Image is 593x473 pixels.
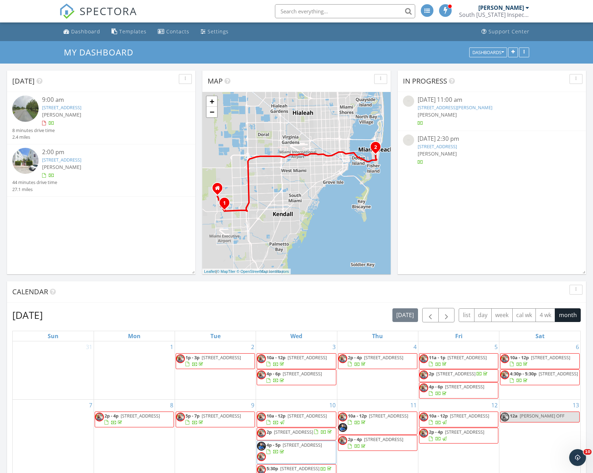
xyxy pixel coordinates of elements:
span: [STREET_ADDRESS] [364,436,403,442]
td: Go to September 3, 2025 [256,341,337,399]
span: [STREET_ADDRESS] [369,413,408,419]
a: Go to September 6, 2025 [574,341,580,353]
img: dsc02725crop.jpg [500,354,509,363]
img: dsc02725crop.jpg [338,436,347,445]
span: [DATE] [12,76,35,86]
span: [STREET_ADDRESS] [274,429,313,435]
span: 5p - 7p [186,413,200,419]
button: 4 wk [535,308,555,322]
a: My Dashboard [64,46,139,58]
button: week [491,308,513,322]
img: dsc02725crop.jpg [257,354,266,363]
button: Previous month [422,308,439,322]
span: Map [208,76,223,86]
a: Thursday [371,331,384,341]
a: Go to September 11, 2025 [409,400,418,411]
a: 10a - 12p [STREET_ADDRESS] [257,412,336,427]
span: [STREET_ADDRESS] [280,465,319,472]
a: Go to September 12, 2025 [490,400,499,411]
i: 2 [374,145,377,150]
a: 1p - 3p [STREET_ADDRESS] [186,354,241,367]
a: 10a - 12p [STREET_ADDRESS] [267,354,327,367]
a: 4p - 5p [STREET_ADDRESS] [267,442,322,455]
a: 4:30p - 5:30p [STREET_ADDRESS] [510,370,578,383]
img: streetview [403,134,414,146]
span: 10a - 12p [429,413,448,419]
a: Go to September 9, 2025 [250,400,256,411]
span: 4p - 5p [267,442,281,448]
img: dsc02725crop.jpg [176,354,185,363]
span: 2p [267,429,272,435]
a: 2p [STREET_ADDRESS] [267,429,333,435]
img: dsc02725crop.jpg [419,429,428,438]
a: [DATE] 11:00 am [STREET_ADDRESS][PERSON_NAME] [PERSON_NAME] [403,96,581,127]
div: [DATE] 2:30 pm [418,134,566,143]
a: 11a - 1p [STREET_ADDRESS] [429,354,487,367]
iframe: Intercom live chat [569,449,586,466]
span: 4:30p - 5:30p [510,370,537,377]
a: Support Center [479,25,532,38]
span: [PERSON_NAME] [42,164,81,170]
a: 2p - 4p [STREET_ADDRESS] [429,429,484,442]
td: Go to September 6, 2025 [499,341,580,399]
span: 5:30p [267,465,278,472]
span: 1p - 3p [186,354,200,361]
a: Go to September 10, 2025 [328,400,337,411]
img: streetview [12,148,39,174]
a: 10a - 12p [STREET_ADDRESS] [338,412,417,435]
span: [STREET_ADDRESS] [445,429,484,435]
img: streetview [12,96,39,122]
span: [STREET_ADDRESS] [539,370,578,377]
div: Dashboard [71,28,100,35]
span: [STREET_ADDRESS] [531,354,570,361]
img: dsc02725crop.jpg [95,413,104,421]
img: dsc02725crop.jpg [338,413,347,421]
span: [PERSON_NAME] [42,111,81,118]
a: © MapTiler [217,269,236,274]
a: 10a - 12p [STREET_ADDRESS] [500,353,580,369]
span: SPECTORA [80,4,137,18]
div: | [202,269,291,275]
button: Next month [438,308,455,322]
img: dsc02725crop.jpg [500,370,509,379]
span: 10a - 12p [348,413,367,419]
span: 10 [584,449,592,455]
a: 2p - 4p [STREET_ADDRESS] [348,436,403,449]
button: list [459,308,474,322]
a: 5:30p [STREET_ADDRESS] [267,465,333,472]
a: Go to September 1, 2025 [169,341,175,353]
a: 5p - 7p [STREET_ADDRESS] [176,412,255,427]
a: [STREET_ADDRESS] [418,143,457,150]
a: Go to September 7, 2025 [88,400,94,411]
a: Tuesday [209,331,222,341]
div: 2.4 miles [12,134,55,140]
a: [STREET_ADDRESS] [42,104,81,111]
div: South Florida Inspectors [459,11,529,18]
a: Go to September 13, 2025 [571,400,580,411]
a: Wednesday [289,331,304,341]
span: [STREET_ADDRESS] [288,413,327,419]
span: [STREET_ADDRESS] [447,354,487,361]
a: 10a - 12p [STREET_ADDRESS] [419,412,498,427]
img: dsc02725crop.jpg [257,452,266,461]
span: 2p - 4p [429,429,443,435]
span: [STREET_ADDRESS] [450,413,489,419]
a: 9:00 am [STREET_ADDRESS] [PERSON_NAME] 8 minutes drive time 2.4 miles [12,96,190,140]
img: dsc02725crop.jpg [419,370,428,379]
a: Leaflet [204,269,216,274]
img: dsc02725crop.jpg [500,413,509,421]
img: dsc02725crop.jpg [338,354,347,363]
a: 2p - 4p [STREET_ADDRESS] [105,413,160,426]
a: 11a - 1p [STREET_ADDRESS] [419,353,498,369]
span: [STREET_ADDRESS] [121,413,160,419]
span: [PERSON_NAME] OFF [520,413,565,419]
a: 2p [STREET_ADDRESS] [419,369,498,382]
td: Go to September 4, 2025 [337,341,418,399]
a: Go to September 8, 2025 [169,400,175,411]
i: 1 [223,201,226,206]
a: 10a - 12p [STREET_ADDRESS] [510,354,570,367]
td: Go to August 31, 2025 [13,341,94,399]
div: 44 minutes drive time [12,179,57,186]
a: Zoom out [207,107,217,117]
a: 5p - 7p [STREET_ADDRESS] [186,413,241,426]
